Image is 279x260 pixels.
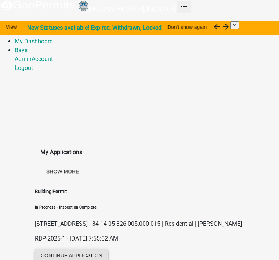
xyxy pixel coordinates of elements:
a: Home [15,20,30,27]
button: Close [230,21,239,29]
a: Admin [15,56,32,63]
div: Bays [15,55,279,72]
p: [STREET_ADDRESS] | 84-14-05-326-005.000-015 | Residential | [PERSON_NAME] [35,220,242,228]
strong: New Statuses available! Expired, Withdrawn, Locked [27,24,162,31]
button: Toggle navigation [177,1,191,13]
h4: My Applications [40,148,239,157]
button: Show More [40,165,85,178]
span: × [233,22,236,28]
button: Don't show again [162,21,213,34]
a: Account [32,56,53,63]
a: Bays [15,47,28,54]
a: Logout [15,64,33,71]
h6: In Progress - Inspection Complete [35,204,242,210]
h5: Building Permit [35,188,242,195]
p: RBP-2025-1 - [DATE] 7:55:02 AM [35,234,242,243]
i: arrow_back [213,22,221,31]
a: [GEOGRAPHIC_DATA], [US_STATE] [88,6,177,13]
i: arrow_forward [221,22,230,31]
img: Vigo County, Indiana [79,1,88,11]
i: more_horiz [180,2,188,11]
a: My Dashboard [15,38,53,45]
